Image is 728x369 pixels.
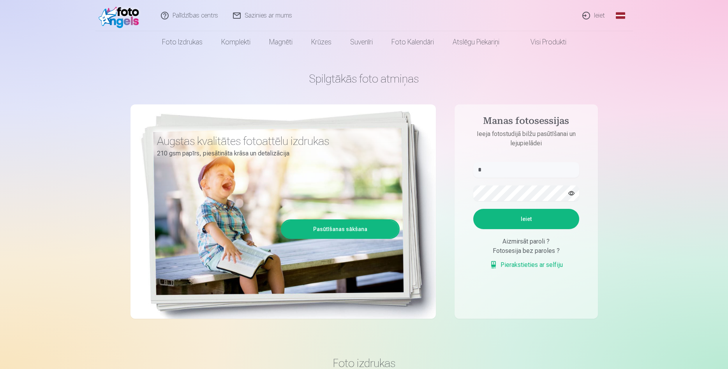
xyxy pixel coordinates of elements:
[341,31,382,53] a: Suvenīri
[99,3,143,28] img: /fa1
[473,209,579,229] button: Ieiet
[509,31,576,53] a: Visi produkti
[212,31,260,53] a: Komplekti
[473,237,579,246] div: Aizmirsāt paroli ?
[157,148,394,159] p: 210 gsm papīrs, piesātināta krāsa un detalizācija
[260,31,302,53] a: Magnēti
[130,72,598,86] h1: Spilgtākās foto atmiņas
[465,129,587,148] p: Ieeja fotostudijā bilžu pasūtīšanai un lejupielādei
[443,31,509,53] a: Atslēgu piekariņi
[153,31,212,53] a: Foto izdrukas
[465,115,587,129] h4: Manas fotosessijas
[157,134,394,148] h3: Augstas kvalitātes fotoattēlu izdrukas
[282,221,398,238] a: Pasūtīšanas sākšana
[473,246,579,256] div: Fotosesija bez paroles ?
[382,31,443,53] a: Foto kalendāri
[490,260,563,270] a: Pierakstieties ar selfiju
[302,31,341,53] a: Krūzes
